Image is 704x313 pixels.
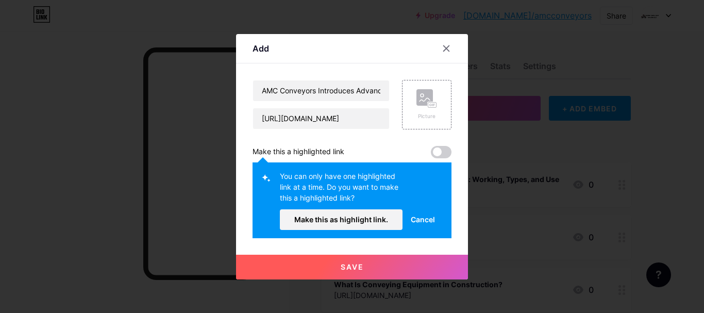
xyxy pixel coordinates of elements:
div: Add [253,42,269,55]
button: Save [236,255,468,279]
button: Cancel [403,209,443,230]
input: URL [253,108,389,129]
span: Save [341,262,364,271]
span: Cancel [411,214,435,225]
span: Make this as highlight link. [294,215,388,224]
input: Title [253,80,389,101]
div: Make this a highlighted link [253,146,344,158]
div: Picture [416,112,437,120]
div: You can only have one highlighted link at a time. Do you want to make this a highlighted link? [280,171,403,209]
button: Make this as highlight link. [280,209,403,230]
